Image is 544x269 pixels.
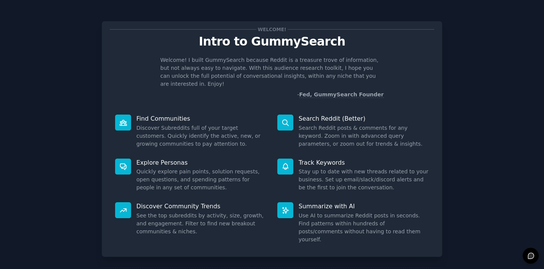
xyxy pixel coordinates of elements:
[136,202,267,210] p: Discover Community Trends
[299,168,429,192] dd: Stay up to date with new threads related to your business. Set up email/slack/discord alerts and ...
[299,212,429,244] dd: Use AI to summarize Reddit posts in seconds. Find patterns within hundreds of posts/comments with...
[110,35,434,48] p: Intro to GummySearch
[136,115,267,123] p: Find Communities
[299,91,384,98] a: Fed, GummySearch Founder
[136,168,267,192] dd: Quickly explore pain points, solution requests, open questions, and spending patterns for people ...
[299,124,429,148] dd: Search Reddit posts & comments for any keyword. Zoom in with advanced query parameters, or zoom o...
[136,124,267,148] dd: Discover Subreddits full of your target customers. Quickly identify the active, new, or growing c...
[297,91,384,99] div: -
[299,159,429,167] p: Track Keywords
[160,56,384,88] p: Welcome! I built GummySearch because Reddit is a treasure trove of information, but not always ea...
[136,212,267,236] dd: See the top subreddits by activity, size, growth, and engagement. Filter to find new breakout com...
[299,202,429,210] p: Summarize with AI
[256,25,288,33] span: Welcome!
[299,115,429,123] p: Search Reddit (Better)
[136,159,267,167] p: Explore Personas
